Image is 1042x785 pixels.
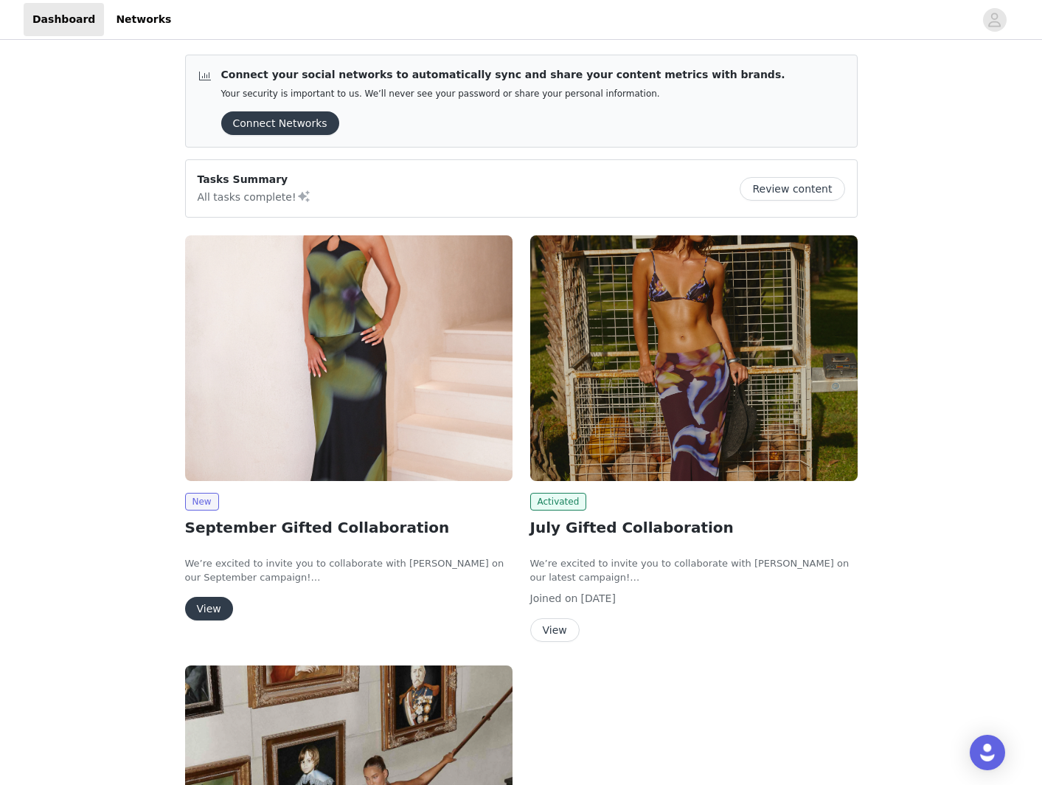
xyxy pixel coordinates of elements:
span: [DATE] [581,592,616,604]
p: We’re excited to invite you to collaborate with [PERSON_NAME] on our latest campaign! [530,556,858,585]
button: Review content [740,177,844,201]
button: Connect Networks [221,111,339,135]
p: Tasks Summary [198,172,311,187]
p: We’re excited to invite you to collaborate with [PERSON_NAME] on our September campaign! [185,556,513,585]
a: View [530,625,580,636]
button: View [185,597,233,620]
p: Your security is important to us. We’ll never see your password or share your personal information. [221,89,785,100]
span: New [185,493,219,511]
a: Dashboard [24,3,104,36]
span: Activated [530,493,587,511]
img: Peppermayo AUS [185,235,513,481]
p: All tasks complete! [198,187,311,205]
span: Joined on [530,592,578,604]
a: View [185,604,233,615]
h2: July Gifted Collaboration [530,516,858,539]
img: Peppermayo AUS [530,235,858,481]
h2: September Gifted Collaboration [185,516,513,539]
div: avatar [987,8,1001,32]
p: Connect your social networks to automatically sync and share your content metrics with brands. [221,67,785,83]
div: Open Intercom Messenger [970,735,1005,770]
button: View [530,618,580,642]
a: Networks [107,3,180,36]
